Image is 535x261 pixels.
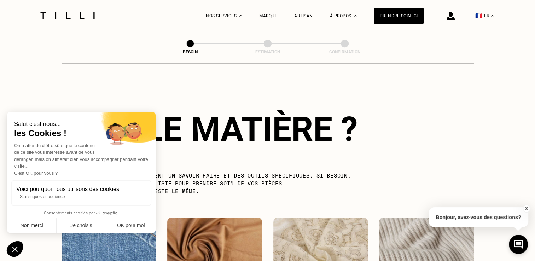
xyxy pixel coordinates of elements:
[38,12,97,19] img: Logo du service de couturière Tilli
[523,205,530,213] button: X
[309,50,380,54] div: Confirmation
[354,15,357,17] img: Menu déroulant à propos
[374,8,424,24] a: Prendre soin ici
[259,13,277,18] a: Marque
[239,15,242,17] img: Menu déroulant
[491,15,494,17] img: menu déroulant
[232,50,303,54] div: Estimation
[62,109,474,149] div: Quelle matière ?
[294,13,313,18] a: Artisan
[447,12,455,20] img: icône connexion
[429,207,528,227] p: Bonjour, avez-vous des questions?
[62,172,366,195] p: Certaines matières nécessitent un savoir-faire et des outils spécifiques. Si besoin, nous mobilis...
[155,50,226,54] div: Besoin
[475,12,482,19] span: 🇫🇷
